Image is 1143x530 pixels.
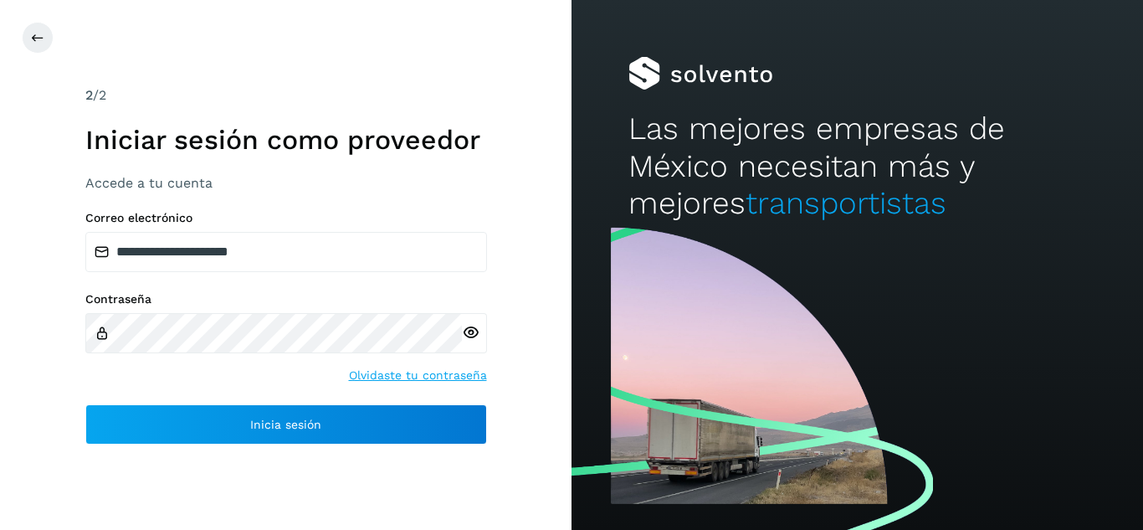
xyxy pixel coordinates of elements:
h3: Accede a tu cuenta [85,175,487,191]
h2: Las mejores empresas de México necesitan más y mejores [628,111,1085,222]
button: Inicia sesión [85,404,487,445]
label: Correo electrónico [85,211,487,225]
span: 2 [85,87,93,103]
a: Olvidaste tu contraseña [349,367,487,384]
h1: Iniciar sesión como proveedor [85,124,487,156]
label: Contraseña [85,292,487,306]
div: /2 [85,85,487,105]
span: Inicia sesión [250,419,321,430]
span: transportistas [746,185,946,221]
